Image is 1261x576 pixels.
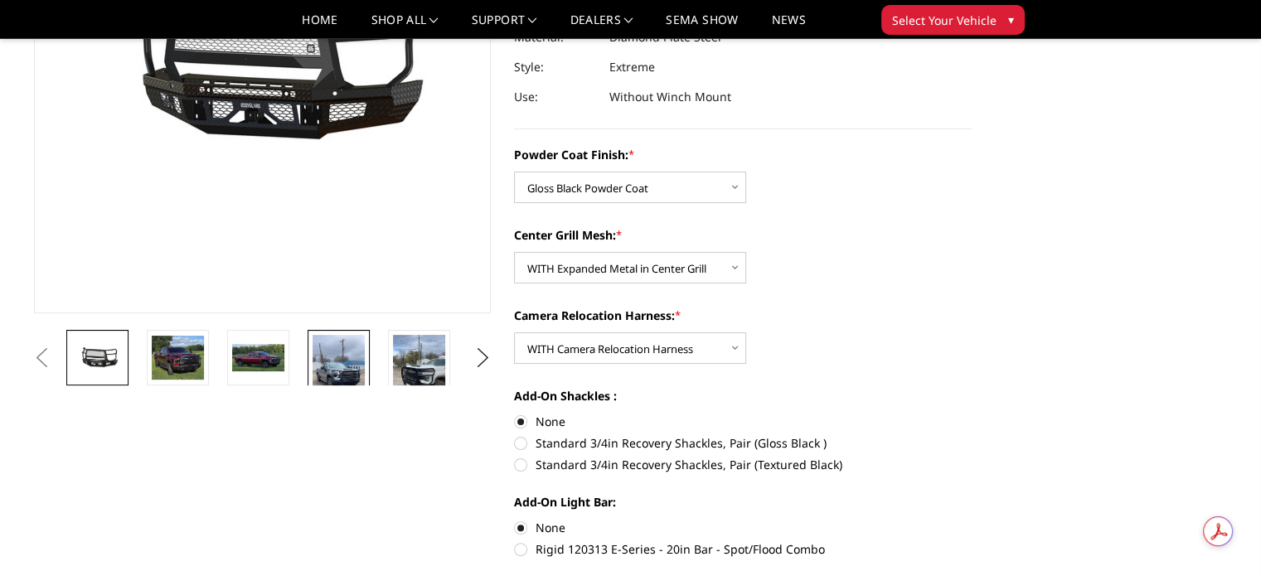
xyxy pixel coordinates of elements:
a: Dealers [570,14,633,38]
button: Next [470,346,495,370]
label: Camera Relocation Harness: [514,307,972,324]
label: None [514,519,972,536]
label: None [514,413,972,430]
img: 2024-2025 Chevrolet 2500-3500 - FT Series - Extreme Front Bumper [313,335,365,428]
label: Standard 3/4in Recovery Shackles, Pair (Gloss Black ) [514,434,972,452]
button: Previous [30,346,55,370]
label: Powder Coat Finish: [514,146,972,163]
a: SEMA Show [666,14,738,38]
a: Support [472,14,537,38]
label: Rigid 120313 E-Series - 20in Bar - Spot/Flood Combo [514,540,972,558]
label: Add-On Light Bar: [514,493,972,511]
span: ▾ [1008,11,1014,28]
a: News [771,14,805,38]
button: Select Your Vehicle [881,5,1025,35]
dd: Extreme [609,52,655,82]
label: Standard 3/4in Recovery Shackles, Pair (Textured Black) [514,456,972,473]
span: Select Your Vehicle [892,12,997,29]
label: Center Grill Mesh: [514,226,972,244]
a: shop all [371,14,439,38]
label: Add-On Shackles : [514,387,972,404]
dd: Without Winch Mount [609,82,731,112]
img: 2024-2025 Chevrolet 2500-3500 - FT Series - Extreme Front Bumper [152,336,204,380]
img: 2024-2025 Chevrolet 2500-3500 - FT Series - Extreme Front Bumper [232,344,284,372]
dt: Use: [514,82,597,112]
img: 2024-2025 Chevrolet 2500-3500 - FT Series - Extreme Front Bumper [393,335,445,428]
dt: Style: [514,52,597,82]
a: Home [302,14,337,38]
